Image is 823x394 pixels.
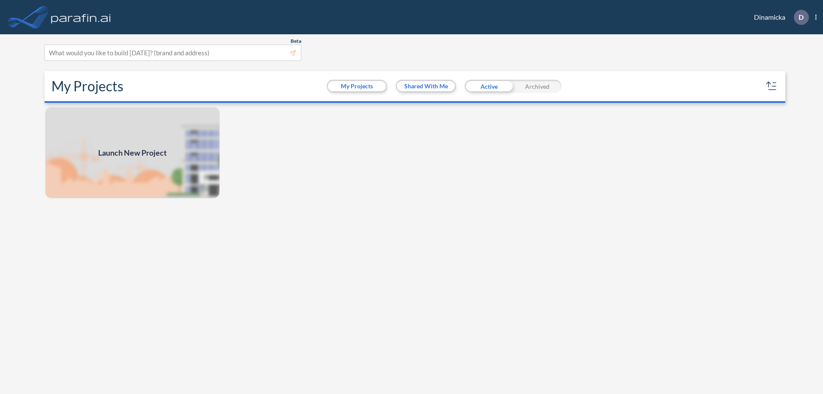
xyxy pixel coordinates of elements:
[45,106,220,199] img: add
[328,81,386,91] button: My Projects
[513,80,562,93] div: Archived
[45,106,220,199] a: Launch New Project
[397,81,455,91] button: Shared With Me
[799,13,804,21] p: D
[98,147,167,159] span: Launch New Project
[291,38,301,45] span: Beta
[49,9,113,26] img: logo
[741,10,817,25] div: Dinamicka
[465,80,513,93] div: Active
[765,79,778,93] button: sort
[51,78,123,94] h2: My Projects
